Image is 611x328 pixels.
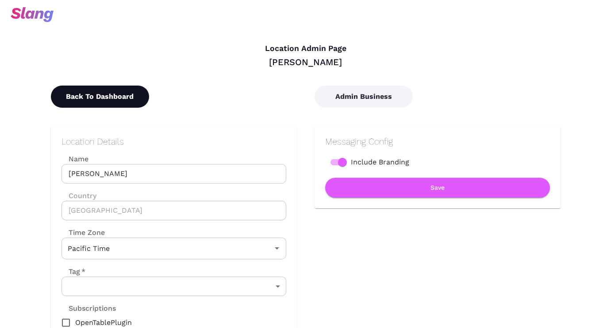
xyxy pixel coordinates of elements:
[61,154,286,164] label: Name
[11,7,54,22] img: svg+xml;base64,PHN2ZyB3aWR0aD0iOTciIGhlaWdodD0iMzQiIHZpZXdCb3g9IjAgMCA5NyAzNCIgZmlsbD0ibm9uZSIgeG...
[61,266,85,277] label: Tag
[51,92,149,101] a: Back To Dashboard
[315,92,413,101] a: Admin Business
[271,242,283,254] button: Open
[61,303,116,313] label: Subscriptions
[51,56,561,68] div: [PERSON_NAME]
[61,136,286,147] h2: Location Details
[351,157,409,168] span: Include Branding
[75,317,132,328] span: OpenTablePlugin
[61,227,286,238] label: Time Zone
[51,44,561,54] h4: Location Admin Page
[51,86,149,108] button: Back To Dashboard
[325,178,550,198] button: Save
[325,136,550,147] h2: Messaging Config
[61,191,286,201] label: Country
[315,86,413,108] button: Admin Business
